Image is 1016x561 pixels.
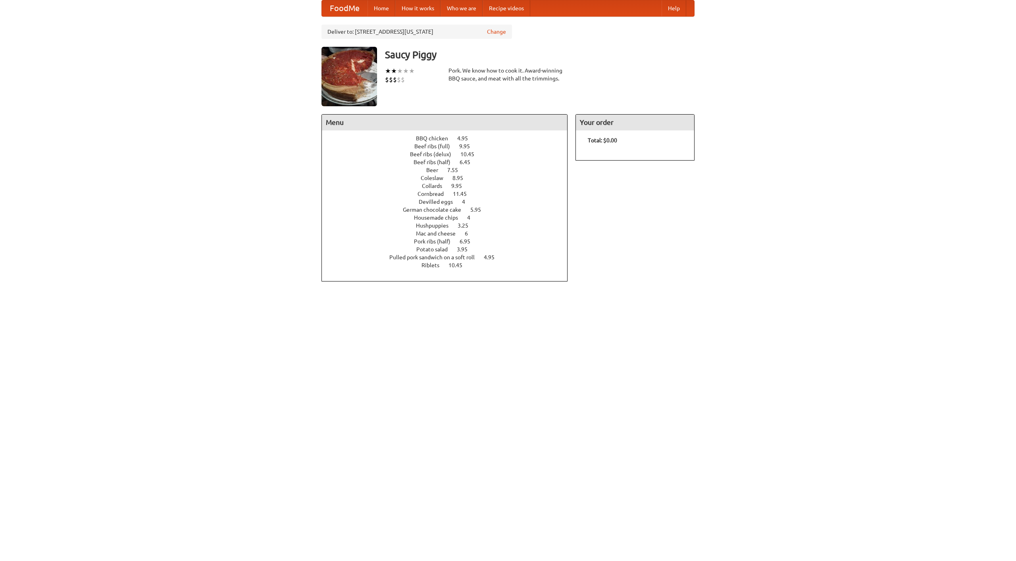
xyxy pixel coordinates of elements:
li: ★ [403,67,409,75]
span: 4.95 [484,254,502,260]
span: 6 [465,230,476,237]
a: Change [487,28,506,36]
span: Pulled pork sandwich on a soft roll [389,254,483,260]
span: 7.55 [447,167,466,173]
a: German chocolate cake 5.95 [403,207,496,213]
div: Pork. We know how to cook it. Award-winning BBQ sauce, and meat with all the trimmings. [448,67,568,82]
span: Housemade chips [414,214,466,221]
li: $ [385,75,389,84]
span: Potato salad [416,246,456,253]
a: Help [662,0,686,16]
span: Beef ribs (delux) [410,151,459,157]
li: ★ [409,67,415,75]
a: Hushpuppies 3.25 [416,222,483,229]
div: Deliver to: [STREET_ADDRESS][US_STATE] [321,25,512,39]
span: 10.45 [460,151,482,157]
li: ★ [397,67,403,75]
span: 4 [462,199,473,205]
span: 10.45 [448,262,470,268]
span: Cornbread [418,191,452,197]
li: ★ [385,67,391,75]
span: 9.95 [451,183,470,189]
li: $ [401,75,405,84]
a: Home [368,0,395,16]
a: Housemade chips 4 [414,214,485,221]
a: Potato salad 3.95 [416,246,482,253]
li: ★ [391,67,397,75]
img: angular.jpg [321,47,377,106]
h4: Menu [322,115,567,130]
a: BBQ chicken 4.95 [416,135,483,142]
span: 8.95 [452,175,471,181]
a: Cornbread 11.45 [418,191,481,197]
a: Pulled pork sandwich on a soft roll 4.95 [389,254,509,260]
span: Beer [426,167,446,173]
li: $ [397,75,401,84]
span: BBQ chicken [416,135,456,142]
span: 9.95 [459,143,478,149]
span: 6.95 [460,238,478,245]
li: $ [393,75,397,84]
a: Beef ribs (full) 9.95 [414,143,485,149]
a: Collards 9.95 [422,183,477,189]
a: Recipe videos [483,0,530,16]
a: Pork ribs (half) 6.95 [414,238,485,245]
span: Beef ribs (half) [414,159,458,165]
a: Beef ribs (half) 6.45 [414,159,485,165]
a: Who we are [441,0,483,16]
a: Coleslaw 8.95 [421,175,478,181]
span: 5.95 [470,207,489,213]
a: How it works [395,0,441,16]
span: Riblets [421,262,447,268]
span: 11.45 [453,191,475,197]
span: 4.95 [457,135,476,142]
a: Mac and cheese 6 [416,230,483,237]
li: $ [389,75,393,84]
h4: Your order [576,115,694,130]
a: Beer 7.55 [426,167,473,173]
h3: Saucy Piggy [385,47,695,63]
span: Pork ribs (half) [414,238,458,245]
a: FoodMe [322,0,368,16]
span: Beef ribs (full) [414,143,458,149]
span: Hushpuppies [416,222,456,229]
span: German chocolate cake [403,207,469,213]
span: Coleslaw [421,175,451,181]
span: 3.95 [457,246,475,253]
span: Collards [422,183,450,189]
b: Total: $0.00 [588,137,617,144]
a: Riblets 10.45 [421,262,477,268]
a: Beef ribs (delux) 10.45 [410,151,489,157]
span: 4 [467,214,478,221]
span: Mac and cheese [416,230,464,237]
span: 6.45 [460,159,478,165]
span: 3.25 [458,222,476,229]
span: Devilled eggs [419,199,461,205]
a: Devilled eggs 4 [419,199,480,205]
